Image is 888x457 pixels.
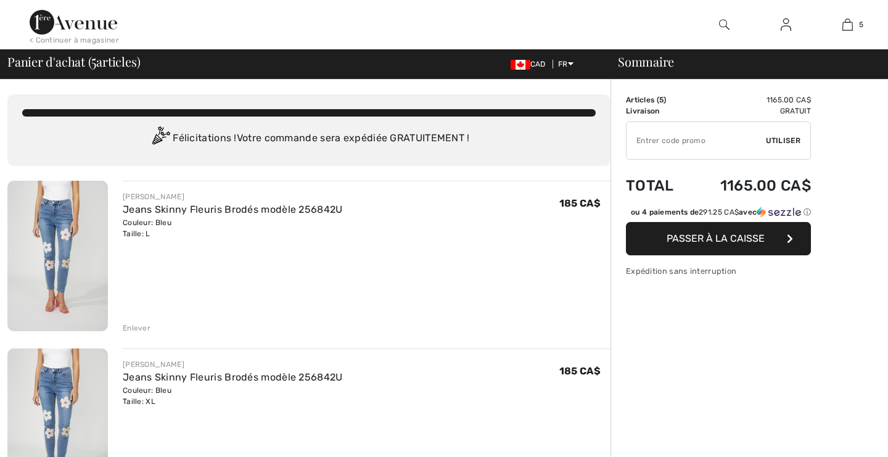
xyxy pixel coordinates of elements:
[626,265,811,277] div: Expédition sans interruption
[123,217,343,239] div: Couleur: Bleu Taille: L
[603,56,881,68] div: Sommaire
[123,191,343,202] div: [PERSON_NAME]
[559,197,601,209] span: 185 CA$
[699,208,739,216] span: 291.25 CA$
[842,17,853,32] img: Mon panier
[689,94,811,105] td: 1165.00 CA$
[626,105,689,117] td: Livraison
[7,56,140,68] span: Panier d'achat ( articles)
[626,207,811,222] div: ou 4 paiements de291.25 CA$avecSezzle Cliquez pour en savoir plus sur Sezzle
[689,105,811,117] td: Gratuit
[689,165,811,207] td: 1165.00 CA$
[659,96,664,104] span: 5
[558,60,573,68] span: FR
[7,181,108,331] img: Jeans Skinny Fleuris Brodés modèle 256842U
[22,126,596,151] div: Félicitations ! Votre commande sera expédiée GRATUITEMENT !
[667,233,765,244] span: Passer à la caisse
[123,204,343,215] a: Jeans Skinny Fleuris Brodés modèle 256842U
[766,135,800,146] span: Utiliser
[30,10,117,35] img: 1ère Avenue
[123,359,343,370] div: [PERSON_NAME]
[627,122,766,159] input: Code promo
[626,94,689,105] td: Articles ( )
[123,385,343,407] div: Couleur: Bleu Taille: XL
[781,17,791,32] img: Mes infos
[626,165,689,207] td: Total
[559,365,601,377] span: 185 CA$
[511,60,530,70] img: Canadian Dollar
[719,17,730,32] img: recherche
[631,207,811,218] div: ou 4 paiements de avec
[91,52,96,68] span: 5
[757,207,801,218] img: Sezzle
[626,222,811,255] button: Passer à la caisse
[123,323,150,334] div: Enlever
[30,35,119,46] div: < Continuer à magasiner
[123,371,343,383] a: Jeans Skinny Fleuris Brodés modèle 256842U
[511,60,551,68] span: CAD
[148,126,173,151] img: Congratulation2.svg
[859,19,863,30] span: 5
[771,17,801,33] a: Se connecter
[817,17,878,32] a: 5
